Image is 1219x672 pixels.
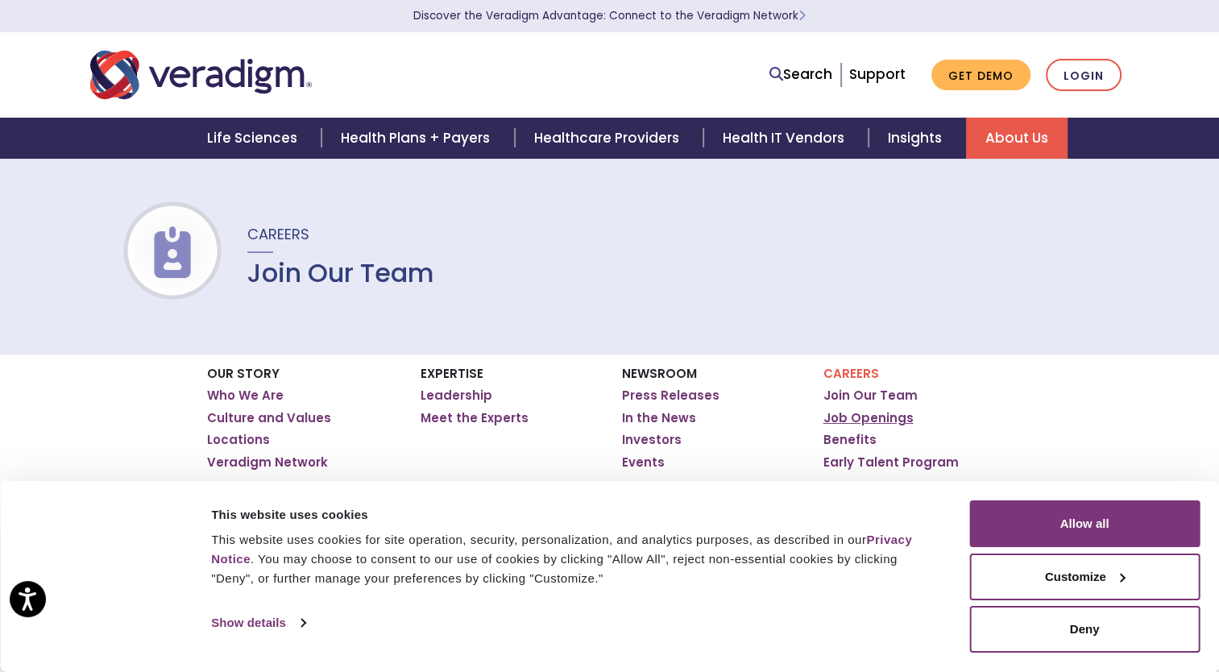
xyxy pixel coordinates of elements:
a: In the News [622,410,696,426]
a: Early Talent Program [823,454,959,471]
span: Careers [247,224,309,244]
a: Get Demo [931,60,1030,91]
a: Culture and Values [207,410,331,426]
h1: Join Our Team [247,258,434,288]
img: Veradigm logo [90,48,312,102]
a: Press Releases [622,388,719,404]
button: Allow all [969,500,1200,547]
a: Healthcare Providers [515,118,703,159]
a: Search [769,64,832,85]
button: Deny [969,606,1200,653]
a: Events [622,454,665,471]
a: Discover the Veradigm Advantage: Connect to the Veradigm NetworkLearn More [413,8,806,23]
a: About Us [966,118,1068,159]
a: Meet the Experts [421,410,529,426]
div: This website uses cookies for site operation, security, personalization, and analytics purposes, ... [211,530,933,588]
a: Join Our Team [823,388,918,404]
a: Who We Are [207,388,284,404]
a: Veradigm Network [207,454,328,471]
div: This website uses cookies [211,505,933,525]
a: Health Plans + Payers [321,118,514,159]
a: Insights [869,118,966,159]
a: Leadership [421,388,492,404]
span: Learn More [798,8,806,23]
a: Support [849,64,906,84]
a: Benefits [823,432,877,448]
a: Investors [622,432,682,448]
a: Show details [211,611,305,635]
a: Life Sciences [188,118,321,159]
button: Customize [969,554,1200,600]
a: Health IT Vendors [703,118,869,159]
a: Locations [207,432,270,448]
a: Job Openings [823,410,914,426]
a: Login [1046,59,1122,92]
